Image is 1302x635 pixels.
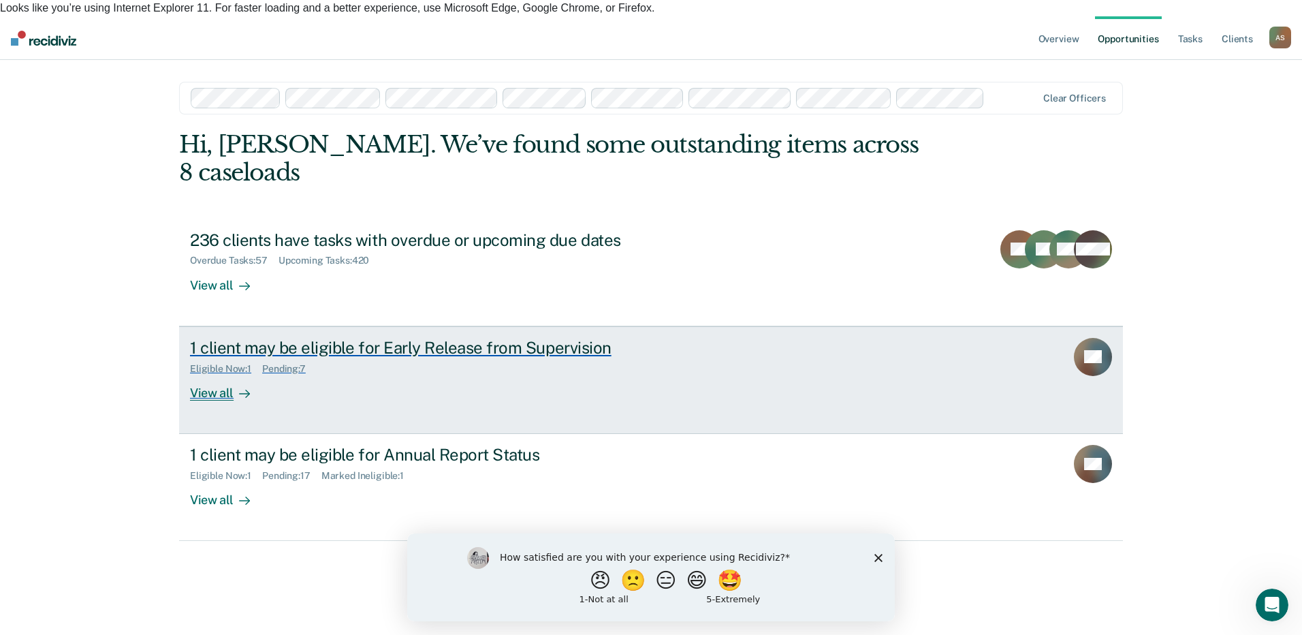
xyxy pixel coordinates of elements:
a: Overview [1036,16,1082,60]
div: Pending : 17 [262,470,321,482]
div: Eligible Now : 1 [190,363,262,375]
div: Marked Ineligible : 1 [321,470,415,482]
div: 236 clients have tasks with overdue or upcoming due dates [190,230,668,250]
iframe: Intercom live chat [1256,589,1288,621]
div: 1 client may be eligible for Annual Report Status [190,445,668,465]
a: 236 clients have tasks with overdue or upcoming due datesOverdue Tasks:57Upcoming Tasks:420View all [179,219,1123,326]
iframe: Survey by Kim from Recidiviz [407,533,895,621]
button: AS [1269,27,1291,48]
a: Opportunities [1095,16,1161,60]
div: Hi, [PERSON_NAME]. We’ve found some outstanding items across 8 caseloads [179,131,934,187]
a: 1 client may be eligible for Annual Report StatusEligible Now:1Pending:17Marked Ineligible:1View all [179,434,1123,541]
div: View all [190,266,266,293]
div: Clear officers [1043,93,1106,104]
div: Overdue Tasks : 57 [190,255,279,266]
div: Upcoming Tasks : 420 [279,255,381,266]
div: View all [190,482,266,508]
img: Recidiviz [11,31,76,46]
div: Eligible Now : 1 [190,470,262,482]
div: 1 client may be eligible for Early Release from Supervision [190,338,668,358]
a: 1 client may be eligible for Early Release from SupervisionEligible Now:1Pending:7View all [179,326,1123,434]
div: Pending : 7 [262,363,317,375]
a: Tasks [1175,16,1205,60]
span: × [1292,15,1302,33]
a: Clients [1219,16,1256,60]
div: A S [1269,27,1291,48]
div: View all [190,374,266,401]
